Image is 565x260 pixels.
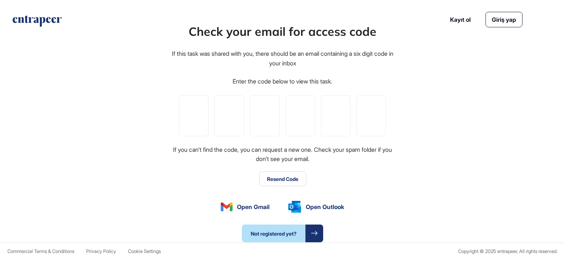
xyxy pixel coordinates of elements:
[306,202,344,211] span: Open Outlook
[171,145,394,164] div: If you can't find the code, you can request a new one. Check your spam folder if you don't see yo...
[12,16,62,30] a: entrapeer-logo
[86,249,116,254] a: Privacy Policy
[242,225,305,242] span: Not registered yet?
[486,12,522,27] a: Giriş yap
[458,249,558,254] div: Copyright © 2025 entrapeer, All rights reserved.
[450,15,471,24] a: Kayıt ol
[233,77,332,86] div: Enter the code below to view this task.
[288,201,344,213] a: Open Outlook
[171,49,394,68] div: If this task was shared with you, there should be an email containing a six digit code in your inbox
[237,202,270,211] span: Open Gmail
[259,171,306,186] button: Resend Code
[7,249,74,254] a: Commercial Terms & Conditions
[128,249,161,254] a: Cookie Settings
[221,202,270,211] a: Open Gmail
[242,225,323,242] a: Not registered yet?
